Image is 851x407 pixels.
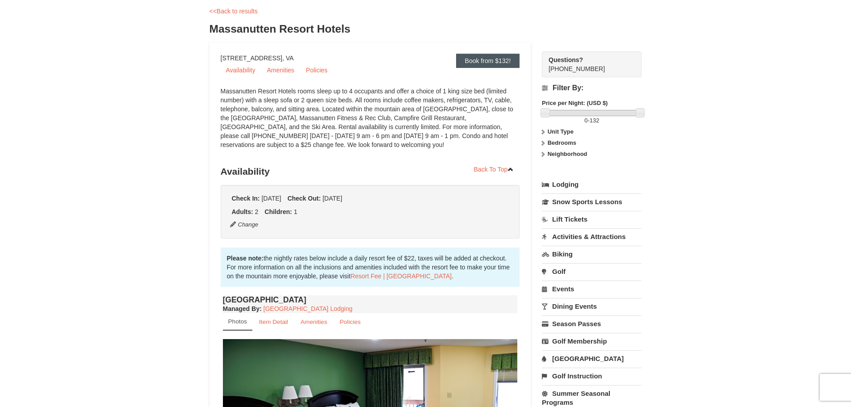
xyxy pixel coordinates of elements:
strong: Price per Night: (USD $) [542,100,608,106]
strong: Questions? [549,56,583,63]
a: <<Back to results [210,8,258,15]
a: Resort Fee | [GEOGRAPHIC_DATA] [351,273,452,280]
button: Change [230,220,259,230]
a: Amenities [261,63,299,77]
strong: Neighborhood [548,151,587,157]
small: Photos [228,318,247,325]
a: Golf Membership [542,333,641,349]
span: [DATE] [261,195,281,202]
a: Back To Top [468,163,520,176]
span: 2 [255,208,259,215]
small: Amenities [301,319,327,325]
span: [PHONE_NUMBER] [549,55,625,72]
div: Massanutten Resort Hotels rooms sleep up to 4 occupants and offer a choice of 1 king size bed (li... [221,87,520,158]
h4: Filter By: [542,84,641,92]
a: Amenities [295,313,333,331]
span: [DATE] [323,195,342,202]
span: 0 [584,117,587,124]
a: Policies [301,63,333,77]
div: the nightly rates below include a daily resort fee of $22, taxes will be added at checkout. For m... [221,248,520,287]
strong: Check In: [232,195,260,202]
a: Book from $132! [456,54,520,68]
strong: Please note: [227,255,264,262]
span: 1 [294,208,298,215]
a: Golf Instruction [542,368,641,384]
a: Photos [223,313,252,331]
a: Season Passes [542,315,641,332]
small: Policies [340,319,361,325]
span: 132 [590,117,599,124]
a: Events [542,281,641,297]
span: Managed By [223,305,260,312]
a: Lift Tickets [542,211,641,227]
a: Policies [334,313,366,331]
a: Dining Events [542,298,641,315]
strong: : [223,305,262,312]
small: Item Detail [259,319,288,325]
a: Biking [542,246,641,262]
strong: Bedrooms [548,139,576,146]
h3: Availability [221,163,520,180]
strong: Adults: [232,208,253,215]
strong: Check Out: [287,195,321,202]
label: - [542,116,641,125]
h3: Massanutten Resort Hotels [210,20,642,38]
a: Golf [542,263,641,280]
a: Lodging [542,176,641,193]
a: Activities & Attractions [542,228,641,245]
a: [GEOGRAPHIC_DATA] Lodging [264,305,352,312]
a: [GEOGRAPHIC_DATA] [542,350,641,367]
strong: Children: [264,208,292,215]
a: Availability [221,63,261,77]
h4: [GEOGRAPHIC_DATA] [223,295,518,304]
a: Snow Sports Lessons [542,193,641,210]
a: Item Detail [253,313,294,331]
strong: Unit Type [548,128,574,135]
